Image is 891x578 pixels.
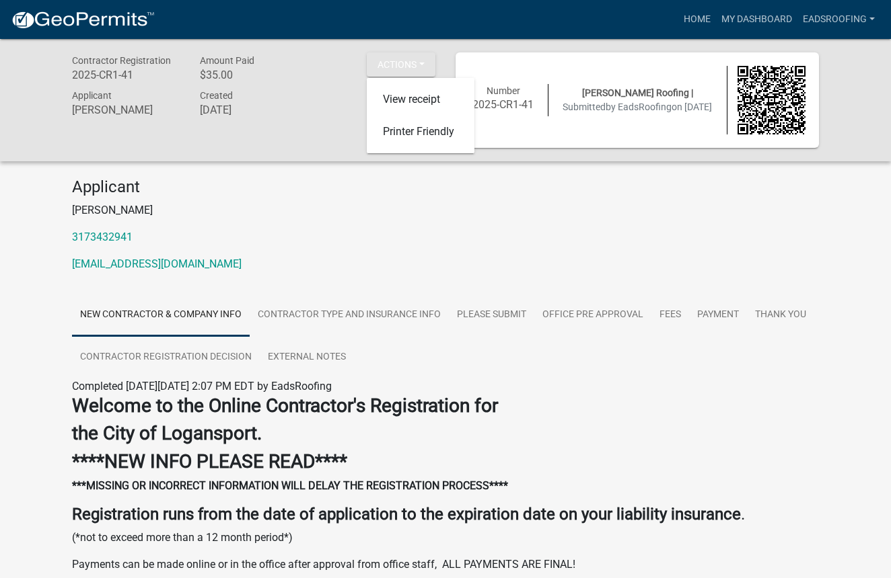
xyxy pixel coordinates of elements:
[582,87,693,98] span: [PERSON_NAME] Roofing |
[200,55,254,66] span: Amount Paid
[716,7,797,32] a: My Dashboard
[469,98,538,111] h6: 2025-CR1-41
[678,7,716,32] a: Home
[563,101,712,112] span: Submitted on [DATE]
[738,66,806,134] img: QR code
[747,294,814,337] a: Thank you
[72,69,180,81] h6: 2025-CR1-41
[72,202,819,218] p: [PERSON_NAME]
[200,104,308,116] h6: [DATE]
[72,505,819,524] h4: .
[72,556,819,573] p: Payments can be made online or in the office after approval from office staff, ALL PAYMENTS ARE F...
[487,85,520,96] span: Number
[72,530,819,546] p: (*not to exceed more than a 12 month period*)
[250,294,449,337] a: Contractor Type and Insurance Info
[72,231,133,243] a: 3173432941
[72,380,332,393] span: Completed [DATE][DATE] 2:07 PM EDT by EadsRoofing
[651,294,689,337] a: Fees
[367,78,474,153] div: Actions
[200,69,308,81] h6: $35.00
[367,52,435,77] button: Actions
[72,177,819,197] h4: Applicant
[534,294,651,337] a: Office Pre Approval
[72,479,508,492] strong: ***MISSING OR INCORRECT INFORMATION WILL DELAY THE REGISTRATION PROCESS****
[72,395,498,417] strong: Welcome to the Online Contractor's Registration for
[72,336,260,379] a: Contractor Registration Decision
[367,116,474,148] a: Printer Friendly
[72,104,180,116] h6: [PERSON_NAME]
[367,83,474,116] a: View receipt
[72,257,242,270] a: [EMAIL_ADDRESS][DOMAIN_NAME]
[260,336,354,379] a: External Notes
[72,294,250,337] a: New Contractor & Company Info
[606,101,672,112] span: by EadsRoofing
[689,294,747,337] a: Payment
[449,294,534,337] a: Please Submit
[72,505,741,524] strong: Registration runs from the date of application to the expiration date on your liability insurance
[200,90,233,101] span: Created
[72,90,112,101] span: Applicant
[72,422,262,444] strong: the City of Logansport.
[72,55,171,66] span: Contractor Registration
[797,7,880,32] a: EadsRoofing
